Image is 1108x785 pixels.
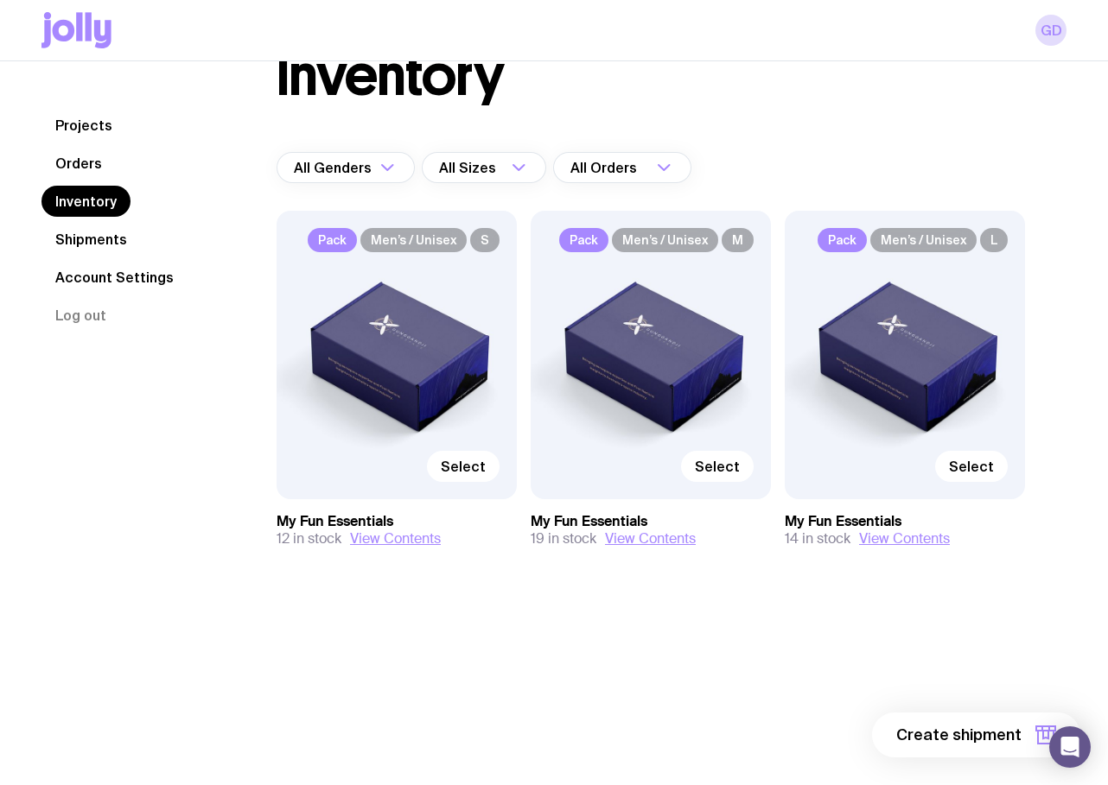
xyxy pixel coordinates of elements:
[277,152,415,183] div: Search for option
[41,148,116,179] a: Orders
[859,530,950,548] button: View Contents
[896,725,1022,745] span: Create shipment
[360,228,467,252] span: Men’s / Unisex
[605,530,696,548] button: View Contents
[41,186,131,217] a: Inventory
[470,228,500,252] span: S
[41,300,120,331] button: Log out
[553,152,691,183] div: Search for option
[441,458,486,475] span: Select
[41,262,188,293] a: Account Settings
[640,152,652,183] input: Search for option
[500,152,506,183] input: Search for option
[980,228,1008,252] span: L
[422,152,546,183] div: Search for option
[41,110,126,141] a: Projects
[294,152,375,183] span: All Genders
[785,513,1025,530] h3: My Fun Essentials
[785,530,850,548] span: 14 in stock
[612,228,718,252] span: Men’s / Unisex
[559,228,608,252] span: Pack
[1035,15,1067,46] a: GD
[308,228,357,252] span: Pack
[277,48,504,104] h1: Inventory
[870,228,977,252] span: Men’s / Unisex
[872,712,1080,757] button: Create shipment
[570,152,640,183] span: All Orders
[277,530,341,548] span: 12 in stock
[277,513,517,530] h3: My Fun Essentials
[41,224,141,255] a: Shipments
[350,530,441,548] button: View Contents
[949,458,994,475] span: Select
[531,530,596,548] span: 19 in stock
[818,228,867,252] span: Pack
[531,513,771,530] h3: My Fun Essentials
[695,458,740,475] span: Select
[722,228,754,252] span: M
[1049,726,1091,768] div: Open Intercom Messenger
[439,152,500,183] span: All Sizes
